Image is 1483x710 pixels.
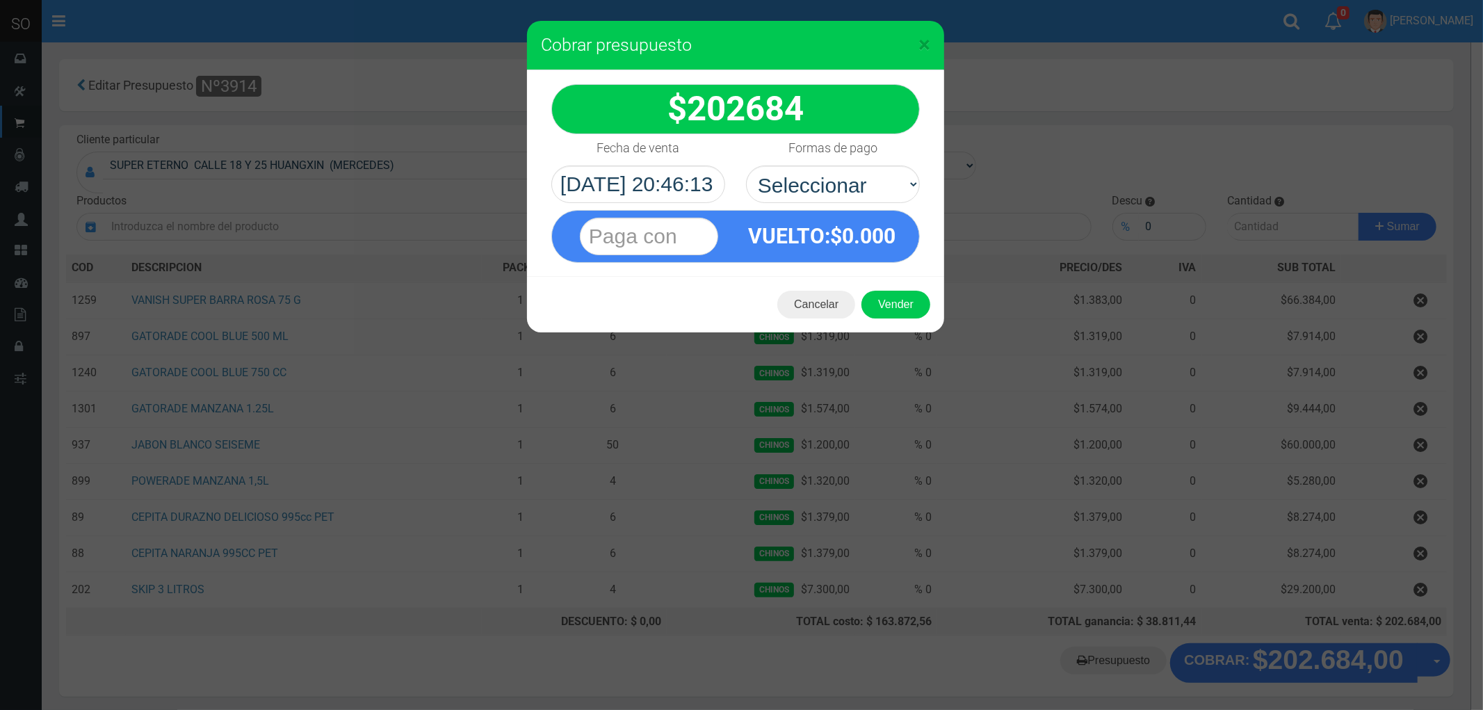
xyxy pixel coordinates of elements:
input: Paga con [580,218,718,255]
h3: Cobrar presupuesto [541,35,930,56]
strong: $ [667,89,804,129]
button: Close [918,33,930,56]
span: × [918,31,930,58]
span: VUELTO [749,224,825,248]
span: 202684 [687,89,804,129]
span: 0.000 [843,224,896,248]
h4: Formas de pago [788,141,877,155]
h4: Fecha de venta [597,141,680,155]
button: Cancelar [777,291,855,318]
strong: :$ [749,224,896,248]
button: Vender [861,291,930,318]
